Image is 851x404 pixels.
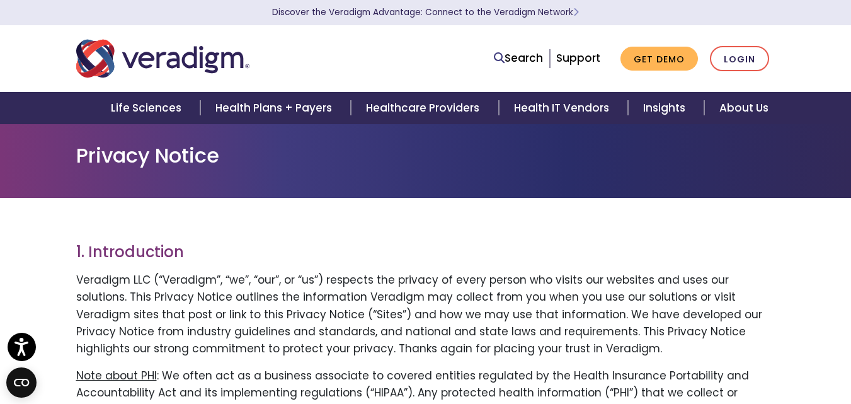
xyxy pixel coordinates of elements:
h1: Privacy Notice [76,144,775,168]
a: About Us [704,92,784,124]
a: Search [494,50,543,67]
h3: 1. Introduction [76,243,775,262]
a: Get Demo [620,47,698,71]
button: Open CMP widget [6,367,37,398]
a: Discover the Veradigm Advantage: Connect to the Veradigm NetworkLearn More [272,6,579,18]
a: Health IT Vendors [499,92,628,124]
a: Login [710,46,769,72]
p: Veradigm LLC (“Veradigm”, “we”, “our”, or “us”) respects the privacy of every person who visits o... [76,272,775,357]
a: Health Plans + Payers [200,92,351,124]
u: Note about PHI [76,368,157,383]
a: Life Sciences [96,92,200,124]
span: Learn More [573,6,579,18]
a: Healthcare Providers [351,92,498,124]
a: Support [556,50,600,66]
img: Veradigm logo [76,38,249,79]
a: Insights [628,92,704,124]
